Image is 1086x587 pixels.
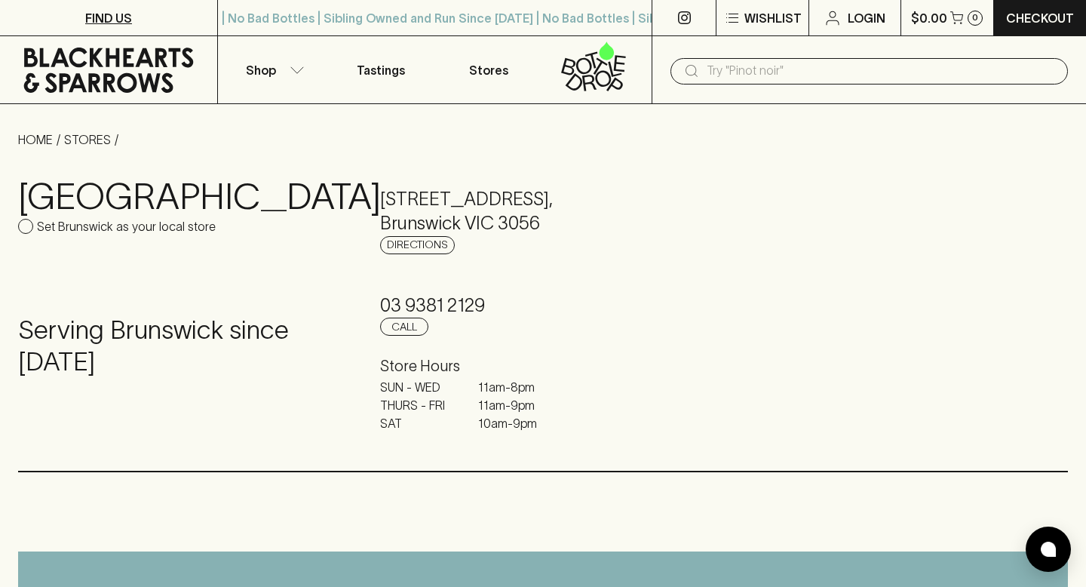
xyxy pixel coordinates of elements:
p: 11am - 8pm [478,378,554,396]
a: Call [380,318,428,336]
p: THURS - FRI [380,396,456,414]
p: FIND US [85,9,132,27]
p: $0.00 [911,9,947,27]
p: Wishlist [744,9,802,27]
p: Set Brunswick as your local store [37,217,216,235]
button: Shop [218,36,327,103]
h4: Serving Brunswick since [DATE] [18,315,344,378]
p: Tastings [357,61,405,79]
a: Tastings [327,36,435,103]
p: 0 [972,14,978,22]
p: 11am - 9pm [478,396,554,414]
a: Stores [435,36,544,103]
p: 10am - 9pm [478,414,554,432]
a: HOME [18,133,53,146]
h5: 03 9381 2129 [380,293,706,318]
h6: Store Hours [380,354,706,378]
p: SUN - WED [380,378,456,396]
h5: [STREET_ADDRESS] , Brunswick VIC 3056 [380,187,706,235]
p: SAT [380,414,456,432]
a: STORES [64,133,111,146]
p: Checkout [1006,9,1074,27]
h3: [GEOGRAPHIC_DATA] [18,175,344,217]
p: Stores [469,61,508,79]
img: bubble-icon [1041,542,1056,557]
input: Try "Pinot noir" [707,59,1056,83]
p: Shop [246,61,276,79]
a: Directions [380,236,455,254]
p: Login [848,9,885,27]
